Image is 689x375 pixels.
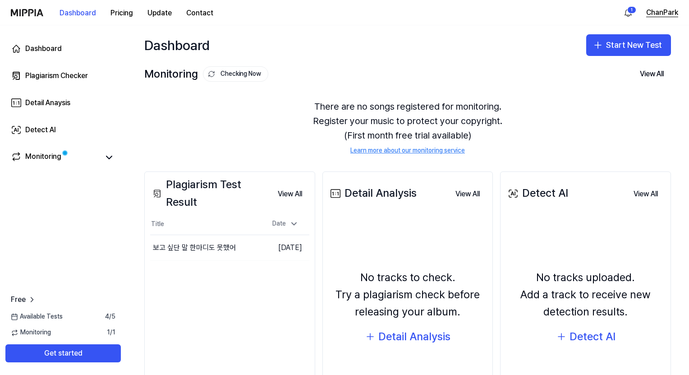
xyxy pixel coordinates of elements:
div: No tracks uploaded. Add a track to receive new detection results. [506,269,665,321]
button: Get started [5,344,121,362]
a: View All [448,184,487,203]
div: Date [269,217,302,231]
div: Monitoring [144,65,268,83]
th: Title [150,213,262,235]
button: 알림1 [621,5,635,20]
div: Detail Analysis [328,185,417,202]
a: Monitoring [11,151,99,164]
div: Detail Anaysis [25,97,70,108]
div: 1 [627,6,636,14]
span: Monitoring [11,328,51,337]
a: Free [11,294,37,305]
button: Detect AI [556,328,616,345]
div: Detect AI [570,328,616,345]
td: [DATE] [262,235,309,261]
span: Free [11,294,26,305]
button: Detail Analysis [365,328,450,345]
img: logo [11,9,43,16]
button: View All [271,185,309,203]
div: Detail Analysis [378,328,450,345]
button: Update [140,4,179,22]
span: Available Tests [11,312,63,321]
a: Update [140,0,179,25]
button: View All [448,185,487,203]
div: Dashboard [144,34,210,56]
span: 1 / 1 [107,328,115,337]
div: No tracks to check. Try a plagiarism check before releasing your album. [328,269,487,321]
span: 4 / 5 [105,312,115,321]
img: 알림 [623,7,634,18]
div: 보고 싶단 말 한마디도 못했어 [153,242,236,253]
button: ChanPark [646,7,678,18]
a: View All [626,184,665,203]
a: Learn more about our monitoring service [350,146,465,155]
button: View All [626,185,665,203]
a: Dashboard [5,38,121,60]
button: Pricing [103,4,140,22]
button: Contact [179,4,220,22]
div: Detect AI [25,125,56,135]
a: Detail Anaysis [5,92,121,114]
div: Monitoring [25,151,61,164]
div: There are no songs registered for monitoring. Register your music to protect your copyright. (Fir... [144,88,671,166]
button: View All [633,65,671,83]
a: View All [271,184,309,203]
button: Start New Test [586,34,671,56]
a: Detect AI [5,119,121,141]
div: Detect AI [506,185,568,202]
div: Plagiarism Checker [25,70,88,81]
button: Dashboard [52,4,103,22]
div: Dashboard [25,43,62,54]
button: Checking Now [203,66,268,82]
a: Plagiarism Checker [5,65,121,87]
div: Plagiarism Test Result [150,176,271,211]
